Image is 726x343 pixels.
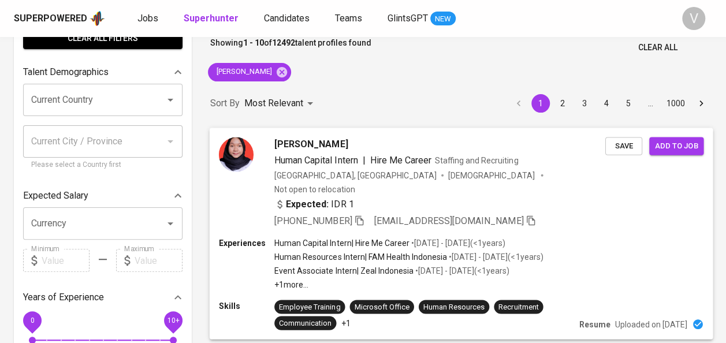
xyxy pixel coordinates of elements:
p: Event Associate Intern | Zeal Indonesia [274,265,414,277]
div: Years of Experience [23,286,183,309]
span: Teams [335,13,362,24]
span: Save [611,139,636,152]
div: Expected Salary [23,184,183,207]
a: [PERSON_NAME]Human Capital Intern|Hire Me CareerStaffing and Recruiting[GEOGRAPHIC_DATA], [GEOGRA... [210,128,712,339]
span: 10+ [167,316,179,325]
div: Most Relevant [244,93,317,114]
p: +1 more ... [274,279,543,290]
button: Clear All filters [23,28,183,49]
b: Superhunter [184,13,239,24]
button: Add to job [649,137,703,155]
div: Employee Training [279,301,340,312]
span: NEW [430,13,456,25]
button: Clear All [634,37,682,58]
div: Human Resources [423,301,485,312]
button: Go to page 4 [597,94,616,113]
nav: pagination navigation [508,94,712,113]
p: Uploaded on [DATE] [615,318,687,330]
input: Value [42,249,90,272]
a: Jobs [137,12,161,26]
p: Experiences [219,237,274,249]
button: Go to page 3 [575,94,594,113]
span: Clear All filters [32,31,173,46]
button: Open [162,215,178,232]
p: • [DATE] - [DATE] ( <1 years ) [409,237,505,249]
img: 338d3536ac576f9efbf203d81a1a0002.jpg [219,137,254,171]
div: Microsoft Office [354,301,409,312]
span: [DEMOGRAPHIC_DATA] [448,169,536,181]
span: [PERSON_NAME] [208,66,279,77]
b: Expected: [286,197,329,211]
input: Value [135,249,183,272]
span: [PHONE_NUMBER] [274,215,352,226]
p: Most Relevant [244,96,303,110]
span: Candidates [264,13,310,24]
div: Recruitment [498,301,538,312]
div: IDR 1 [274,197,353,211]
p: Not open to relocation [274,183,355,195]
p: Human Resources Intern | FAM Health Indonesia [274,251,447,263]
p: • [DATE] - [DATE] ( <1 years ) [447,251,543,263]
div: Superpowered [14,12,87,25]
p: Resume [579,318,610,330]
a: Superpoweredapp logo [14,10,105,27]
div: [GEOGRAPHIC_DATA], [GEOGRAPHIC_DATA] [274,169,437,181]
a: Teams [335,12,364,26]
div: … [641,98,660,109]
button: Open [162,92,178,108]
p: Expected Salary [23,189,88,203]
div: [PERSON_NAME] [208,63,291,81]
span: [PERSON_NAME] [274,137,348,151]
p: Human Capital Intern | Hire Me Career [274,237,409,249]
a: Superhunter [184,12,241,26]
span: [EMAIL_ADDRESS][DOMAIN_NAME] [374,215,524,226]
button: Go to page 5 [619,94,638,113]
p: Talent Demographics [23,65,109,79]
b: 12492 [272,38,295,47]
span: Human Capital Intern [274,154,358,165]
span: 0 [30,316,34,325]
span: Jobs [137,13,158,24]
span: Add to job [655,139,698,152]
p: +1 [341,317,350,329]
span: GlintsGPT [388,13,428,24]
button: Go to page 1000 [663,94,688,113]
span: Clear All [638,40,677,55]
p: • [DATE] - [DATE] ( <1 years ) [414,265,509,277]
div: Communication [279,318,332,329]
button: Go to page 2 [553,94,572,113]
p: Showing of talent profiles found [210,37,371,58]
b: 1 - 10 [243,38,264,47]
p: Please select a Country first [31,159,174,171]
p: Years of Experience [23,290,104,304]
p: Skills [219,300,274,311]
p: Sort By [210,96,240,110]
button: Go to next page [692,94,710,113]
a: Candidates [264,12,312,26]
div: V [682,7,705,30]
div: Talent Demographics [23,61,183,84]
img: app logo [90,10,105,27]
span: Staffing and Recruiting [435,155,518,165]
a: GlintsGPT NEW [388,12,456,26]
button: page 1 [531,94,550,113]
span: Hire Me Career [370,154,431,165]
span: | [362,153,365,167]
button: Save [605,137,642,155]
